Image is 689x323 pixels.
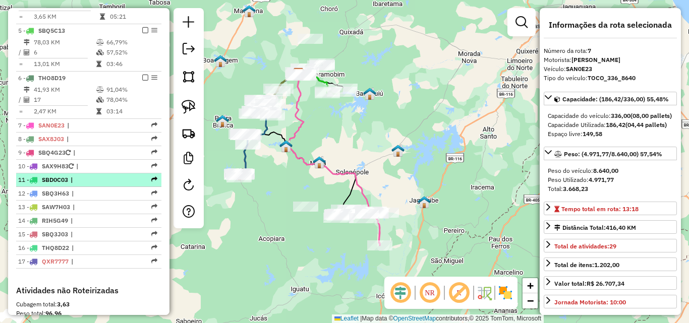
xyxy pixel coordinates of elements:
td: 6 [33,47,96,57]
span: 5 - [18,27,65,34]
em: Finalizar rota [142,27,148,33]
strong: 149,58 [583,130,602,138]
em: Finalizar rota [142,75,148,81]
i: % de utilização do peso [96,39,104,45]
td: / [18,95,23,105]
span: | [67,121,113,130]
i: Tempo total em rota [96,108,101,114]
div: Map data © contributors,© 2025 TomTom, Microsoft [332,314,544,323]
td: 78,03 KM [33,37,96,47]
a: Jornada Motorista: 10:00 [544,295,677,308]
span: SAX9H83 [42,162,69,170]
span: Capacidade: (186,42/336,00) 55,48% [562,95,669,103]
a: Criar rota [178,122,200,144]
strong: 8.640,00 [593,167,618,174]
span: 7 - [18,121,65,129]
img: Pedra Branca [216,114,229,127]
i: % de utilização do peso [96,87,104,93]
span: 9 - [18,149,71,156]
i: Distância Total [24,39,30,45]
strong: R$ 26.707,34 [587,280,624,287]
td: 41,93 KM [33,85,96,95]
a: Reroteirizar Sessão [179,175,199,198]
span: SBQ5C13 [38,27,65,34]
em: Rota exportada [151,258,157,264]
td: 05:21 [109,12,157,22]
img: Mombaça [233,168,246,181]
strong: (08,00 pallets) [630,112,672,119]
span: | [360,315,362,322]
strong: 4.971,77 [589,176,614,183]
a: Tempo total em rota: 13:18 [544,202,677,215]
span: 6 - [18,74,66,82]
i: Tempo total em rota [96,61,101,67]
span: RIH5G49 [42,217,68,224]
span: | [72,243,118,252]
em: Rota exportada [151,176,157,182]
a: Valor total:R$ 26.707,34 [544,276,677,290]
i: Total de Atividades [24,49,30,55]
a: Zoom out [523,293,538,308]
td: 91,04% [106,85,157,95]
a: Distância Total:416,40 KM [544,220,677,234]
div: Valor total: [554,279,624,288]
div: Espaço livre: [548,130,673,139]
a: Zoom in [523,278,538,293]
a: Nova sessão e pesquisa [179,12,199,35]
span: Ocultar deslocamento [388,281,413,305]
i: Tempo total em rota [100,14,105,20]
span: 14 - [18,217,68,224]
span: 17 - [18,257,69,265]
strong: SAN0E23 [566,65,592,73]
i: Total de Atividades [24,97,30,103]
span: 8 - [18,135,64,143]
span: 416,40 KM [606,224,636,231]
td: 03:46 [106,59,157,69]
em: Rota exportada [151,204,157,210]
span: Tempo total em rota: 13:18 [561,205,639,213]
span: − [527,294,534,307]
em: Rota exportada [151,149,157,155]
span: THQ8D22 [42,244,69,251]
span: 13 - [18,203,70,211]
i: % de utilização da cubagem [96,97,104,103]
td: = [18,59,23,69]
td: = [18,106,23,116]
em: Rota exportada [151,217,157,223]
a: Capacidade: (186,42/336,00) 55,48% [544,92,677,105]
span: Exibir rótulo [447,281,471,305]
a: Total de itens:1.202,00 [544,257,677,271]
span: SBD0C03 [42,176,68,183]
strong: 3,63 [57,300,70,308]
span: SBQ4G23 [38,149,66,156]
em: Rota exportada [151,163,157,169]
span: Peso: (4.971,77/8.640,00) 57,54% [564,150,662,158]
span: | [76,162,123,171]
span: SAW7H03 [42,203,70,211]
em: Rota exportada [151,136,157,142]
div: Tipo do veículo: [544,74,677,83]
strong: 3.668,23 [563,185,588,192]
strong: 186,42 [606,121,625,128]
a: Leaflet [334,315,359,322]
strong: 1.202,00 [594,261,619,269]
img: Exibir/Ocultar setores [497,285,513,301]
span: | [72,189,118,198]
h4: Atividades não Roteirizadas [16,286,161,295]
img: Fluxo de ruas [476,285,492,301]
div: Atividade não roteirizada - AMBEV - F.AQUIRAZ [293,202,318,212]
div: Capacidade Utilizada: [548,120,673,130]
em: Opções [151,27,157,33]
img: Selecionar atividades - polígono [182,70,196,84]
img: Senador Pompeu [279,140,293,153]
td: 66,79% [106,37,157,47]
i: % de utilização da cubagem [96,49,104,55]
span: | [71,175,117,184]
h4: Informações da rota selecionada [544,20,677,30]
span: QXR7777 [42,257,69,265]
a: OpenStreetMap [393,315,436,322]
span: | [73,203,119,212]
strong: [PERSON_NAME] [571,56,620,63]
div: Atividade não roteirizada - MERCADINHO KLI [286,71,312,81]
div: Total: [548,184,673,193]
